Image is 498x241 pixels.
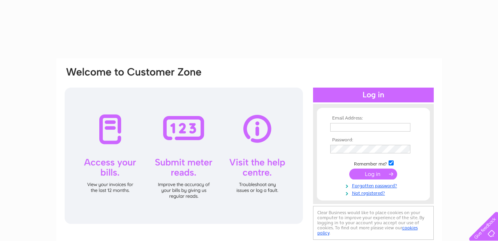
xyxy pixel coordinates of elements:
[328,159,419,167] td: Remember me?
[328,116,419,121] th: Email Address:
[330,189,419,196] a: Not registered?
[330,181,419,189] a: Forgotten password?
[313,206,434,240] div: Clear Business would like to place cookies on your computer to improve your experience of the sit...
[317,225,418,236] a: cookies policy
[328,137,419,143] th: Password:
[349,169,397,179] input: Submit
